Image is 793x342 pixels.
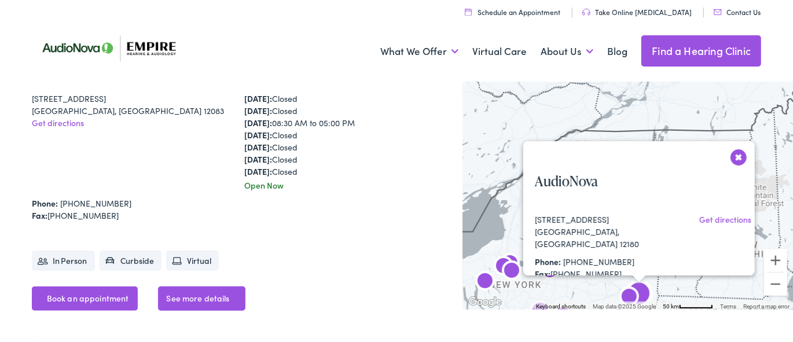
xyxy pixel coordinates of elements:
[244,179,440,192] div: Open Now
[535,226,666,250] div: [GEOGRAPHIC_DATA], [GEOGRAPHIC_DATA] 12180
[641,35,761,67] a: Find a Hearing Clinic
[582,7,692,17] a: Take Online [MEDICAL_DATA]
[743,303,790,310] a: Report a map error
[764,249,787,272] button: Zoom in
[714,9,722,15] img: utility icon
[496,251,524,278] div: Empire Hearing &#038; Audiology by AudioNova
[582,9,590,16] img: utility icon
[158,286,245,311] a: See more details
[32,286,138,311] a: Book an appointment
[720,303,736,310] a: Terms
[714,7,761,17] a: Contact Us
[32,251,95,271] li: In Person
[465,7,560,17] a: Schedule an Appointment
[244,129,272,141] strong: [DATE]:
[32,93,228,105] div: [STREET_ADDRESS]
[32,209,440,222] div: [PHONE_NUMBER]
[699,214,751,225] a: Get directions
[166,251,219,271] li: Virtual
[526,298,554,326] div: AudioNova
[541,30,593,73] a: About Us
[466,295,504,310] a: Open this area in Google Maps (opens a new window)
[244,153,272,165] strong: [DATE]:
[535,256,561,267] strong: Phone:
[535,171,598,190] a: AudioNova
[729,147,749,167] button: Close
[472,30,527,73] a: Virtual Care
[535,214,666,226] div: [STREET_ADDRESS]
[32,209,47,221] strong: Fax:
[32,197,58,209] strong: Phone:
[244,141,272,153] strong: [DATE]:
[32,117,84,128] a: Get directions
[498,258,526,286] div: AudioNova
[536,303,586,311] button: Keyboard shortcuts
[625,282,653,310] div: AudioNova
[563,256,634,267] a: [PHONE_NUMBER]
[244,105,272,116] strong: [DATE]:
[535,268,550,280] strong: Fax:
[663,303,679,310] span: 50 km
[380,30,458,73] a: What We Offer
[465,8,472,16] img: utility icon
[244,117,272,128] strong: [DATE]:
[593,303,656,310] span: Map data ©2025 Google
[244,93,440,178] div: Closed Closed 08:30 AM to 05:00 PM Closed Closed Closed Closed
[535,268,666,280] div: [PHONE_NUMBER]
[100,251,162,271] li: Curbside
[659,301,717,310] button: Map Scale: 50 km per 55 pixels
[466,295,504,310] img: Google
[60,197,131,209] a: [PHONE_NUMBER]
[244,93,272,104] strong: [DATE]:
[32,105,228,117] div: [GEOGRAPHIC_DATA], [GEOGRAPHIC_DATA] 12083
[244,166,272,177] strong: [DATE]:
[615,284,643,312] div: AudioNova
[607,30,627,73] a: Blog
[490,253,517,281] div: AudioNova
[764,273,787,296] button: Zoom out
[471,269,499,296] div: AudioNova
